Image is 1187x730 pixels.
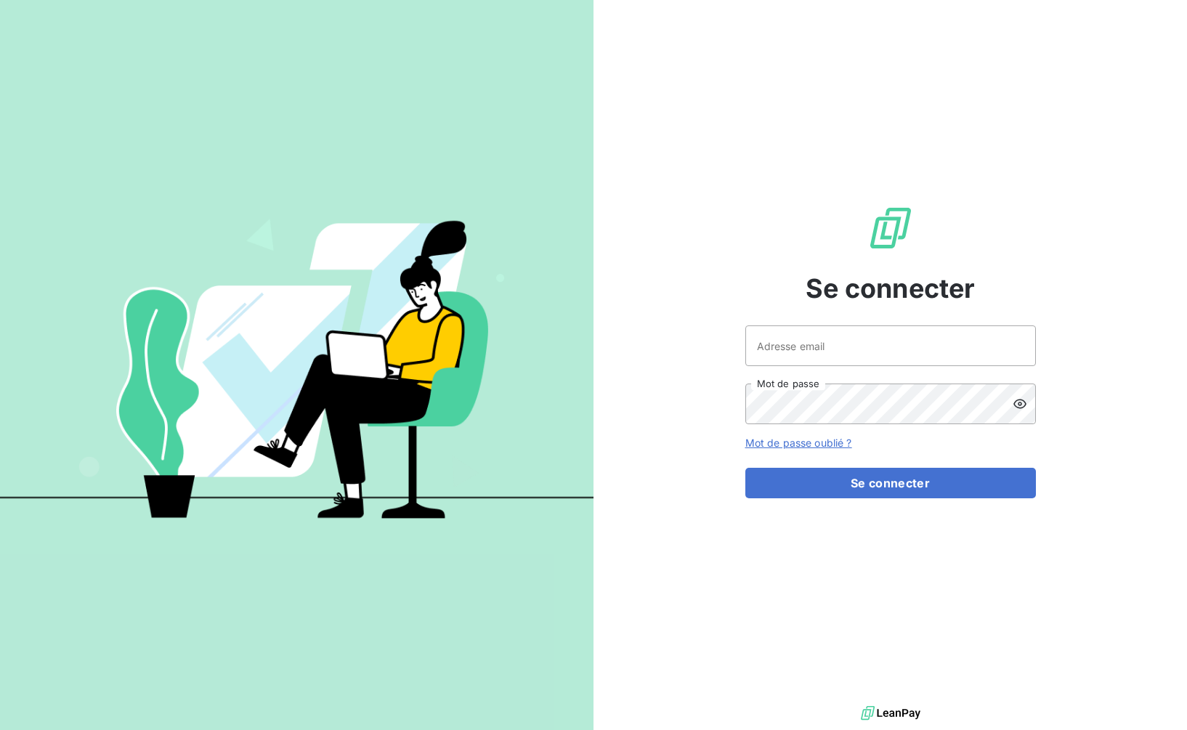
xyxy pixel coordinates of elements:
img: Logo LeanPay [867,205,914,251]
a: Mot de passe oublié ? [745,437,852,449]
span: Se connecter [806,269,976,308]
button: Se connecter [745,468,1036,498]
input: placeholder [745,325,1036,366]
img: logo [861,702,920,724]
